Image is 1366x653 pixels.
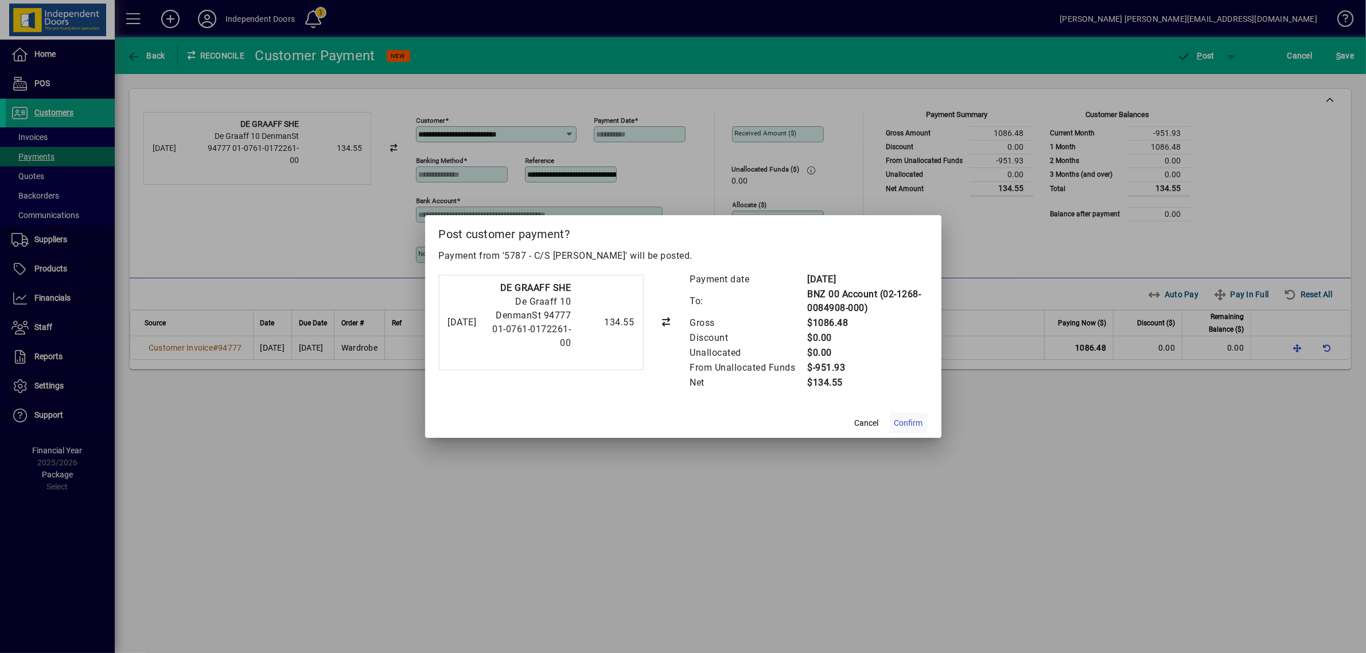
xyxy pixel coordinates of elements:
td: Payment date [690,272,807,287]
span: Cancel [855,417,879,429]
td: $134.55 [807,375,928,390]
td: Gross [690,316,807,331]
div: [DATE] [448,316,477,329]
strong: DE GRAAFF SHE [500,282,571,293]
span: Confirm [894,417,923,429]
button: Confirm [890,413,928,433]
td: $1086.48 [807,316,928,331]
td: Discount [690,331,807,345]
td: $0.00 [807,331,928,345]
div: 134.55 [577,316,635,329]
td: $-951.93 [807,360,928,375]
td: To: [690,287,807,316]
td: BNZ 00 Account (02-1268-0084908-000) [807,287,928,316]
button: Cancel [849,413,885,433]
td: From Unallocated Funds [690,360,807,375]
td: $0.00 [807,345,928,360]
p: Payment from '5787 - C/S [PERSON_NAME]' will be posted. [439,249,928,263]
h2: Post customer payment? [425,215,941,248]
td: Unallocated [690,345,807,360]
span: De Graaff 10 DenmanSt 94777 01-0761-0172261-00 [493,296,571,348]
td: [DATE] [807,272,928,287]
td: Net [690,375,807,390]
